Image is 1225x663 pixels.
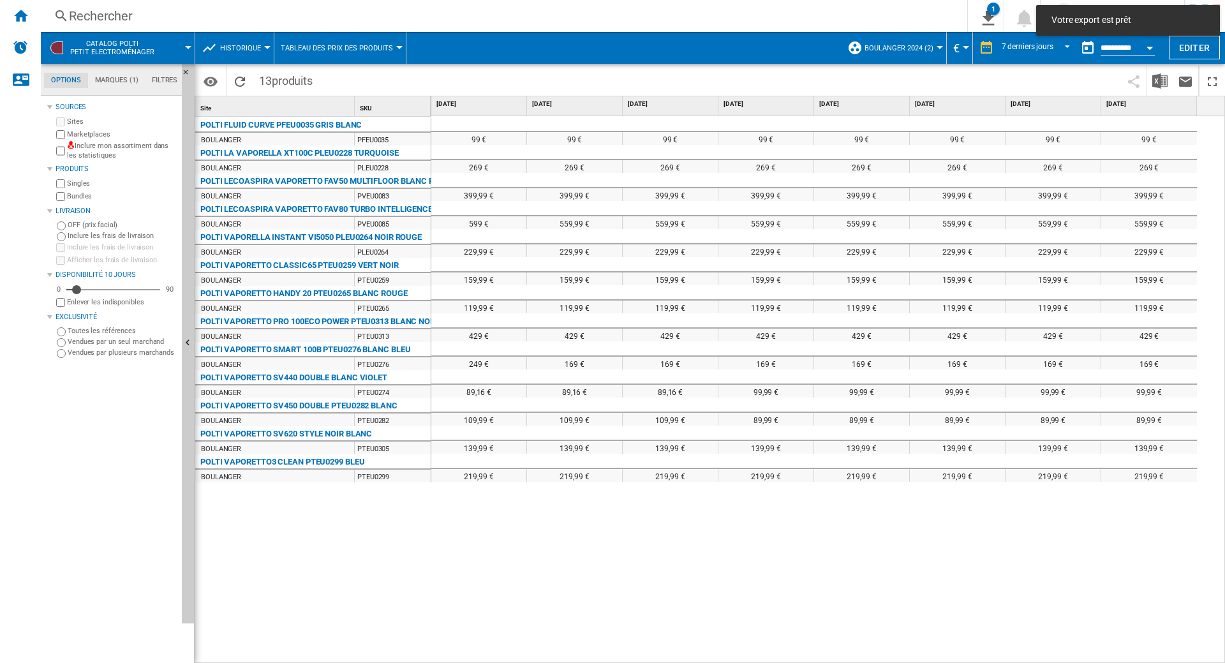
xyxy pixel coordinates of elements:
div: 89,16 € [527,385,622,398]
span: Boulanger 2024 (2) [865,44,933,52]
span: [DATE] [724,100,811,108]
div: 429 € [431,329,526,341]
button: € [953,32,966,64]
div: 109,99 € [431,413,526,426]
div: 229,99 € [1006,244,1101,257]
div: POLTI LA VAPORELLA XT100C PLEU0228 TURQUOISE [200,145,399,161]
div: Exclusivité [56,312,177,322]
img: excel-24x24.png [1152,73,1168,89]
span: [DATE] [532,100,620,108]
button: Editer [1169,36,1220,59]
div: 99,99 € [718,385,813,398]
button: Envoyer ce rapport par email [1173,66,1198,96]
label: Sites [67,117,177,126]
div: [DATE] [1104,96,1197,112]
div: 219,99 € [814,469,909,482]
div: 109,99 € [527,413,622,426]
div: 559,99 € [1006,216,1101,229]
div: BOULANGER [201,246,241,259]
div: 119,99 € [527,301,622,313]
div: 119,99 € [718,301,813,313]
div: 159,99 € [1101,272,1197,285]
div: Rechercher [69,7,934,25]
div: 89,99 € [1006,413,1101,426]
div: Boulanger 2024 (2) [847,32,940,64]
div: [DATE] [912,96,1005,112]
div: 559,99 € [814,216,909,229]
div: BOULANGER [201,387,241,399]
div: 139,99 € [1006,441,1101,454]
div: POLTI VAPORETTO SV440 DOUBLE BLANC VIOLET [200,370,387,385]
button: Tableau des prix des produits [281,32,399,64]
div: 599 € [431,216,526,229]
div: 7 derniers jours [1002,42,1053,51]
div: PTEU0259 [355,273,431,286]
div: 89,16 € [431,385,526,398]
div: 429 € [814,329,909,341]
div: 89,99 € [718,413,813,426]
label: Enlever les indisponibles [67,297,177,307]
div: 159,99 € [718,272,813,285]
div: BOULANGER [201,415,241,428]
div: 169 € [718,357,813,369]
button: CATALOG POLTIPetit electroménager [70,32,167,64]
div: PTEU0265 [355,301,431,314]
div: PVEU0085 [355,217,431,230]
span: [DATE] [436,100,524,108]
div: 269 € [814,160,909,173]
input: Inclure les frais de livraison [57,232,66,241]
label: Toutes les références [68,326,177,336]
div: PTEU0305 [355,442,431,454]
input: Afficher les frais de livraison [56,256,65,265]
div: 269 € [1006,160,1101,173]
div: 219,99 € [1101,469,1197,482]
div: PTEU0299 [355,470,431,482]
div: PVEU0083 [355,189,431,202]
div: BOULANGER [201,302,241,315]
div: Disponibilité 10 Jours [56,270,177,280]
span: produits [272,74,313,87]
div: Livraison [56,206,177,216]
div: 99,99 € [814,385,909,398]
button: Télécharger au format Excel [1147,66,1173,96]
input: Vendues par un seul marchand [57,338,66,347]
div: BOULANGER [201,359,241,371]
div: BOULANGER [201,471,241,484]
label: OFF (prix facial) [68,220,177,230]
label: Inclure mon assortiment dans les statistiques [67,141,177,161]
div: POLTI FLUID CURVE PFEU0035 GRIS BLANC [200,117,362,133]
label: Inclure les frais de livraison [67,242,177,252]
md-slider: Disponibilité [66,283,160,296]
button: Masquer [182,64,197,87]
div: 99 € [431,132,526,145]
div: 139,99 € [527,441,622,454]
div: BOULANGER [201,190,241,203]
div: PTEU0276 [355,357,431,370]
div: Sort None [198,96,354,116]
div: CATALOG POLTIPetit electroménager [47,32,188,64]
div: 559,99 € [910,216,1005,229]
div: 399,99 € [718,188,813,201]
div: 399,99 € [814,188,909,201]
div: POLTI VAPORETTO HANDY 20 PTEU0265 BLANC ROUGE [200,286,408,301]
span: 13 [253,66,319,93]
md-tab-item: Options [44,73,88,88]
input: Toutes les références [57,327,66,336]
input: Singles [56,179,65,188]
div: 399,99 € [910,188,1005,201]
div: POLTI VAPORETTO SV620 STYLE NOIR BLANC [200,426,372,442]
div: 119,99 € [1006,301,1101,313]
md-tab-item: Marques (1) [88,73,145,88]
label: Vendues par plusieurs marchands [68,348,177,357]
div: 159,99 € [527,272,622,285]
div: 119,99 € [1101,301,1197,313]
div: POLTI VAPORETTO PRO 100ECO POWER PTEU0313 BLANC NOIR [200,314,431,329]
div: POLTI VAPORETTO SMART 100B PTEU0276 BLANC BLEU [200,342,410,357]
div: 229,99 € [1101,244,1197,257]
div: 219,99 € [910,469,1005,482]
input: Bundles [56,192,65,201]
div: 229,99 € [623,244,718,257]
div: 99 € [814,132,909,145]
label: Bundles [67,191,177,201]
div: Produits [56,164,177,174]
